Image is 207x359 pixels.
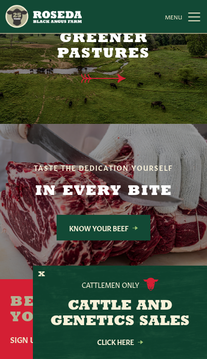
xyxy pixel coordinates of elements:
[38,269,45,280] button: X
[4,4,82,29] img: https://roseda.com/wp-content/uploads/2021/05/roseda-25-header.png
[57,215,150,240] a: Know Your Beef
[143,278,159,291] img: cattle-icon.svg
[76,339,163,345] a: Click Here
[10,295,196,326] h2: Beef Up Your Inbox
[45,299,195,329] h3: CATTLE AND GENETICS SALES
[10,31,196,62] h2: Greener Pastures
[10,184,196,199] h2: In Every Bite
[10,333,196,345] h6: Sign Up For Our Newsletter
[10,163,196,172] h6: Taste the Dedication Yourself
[165,12,182,22] span: MENU
[82,280,139,289] p: Cattlemen Only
